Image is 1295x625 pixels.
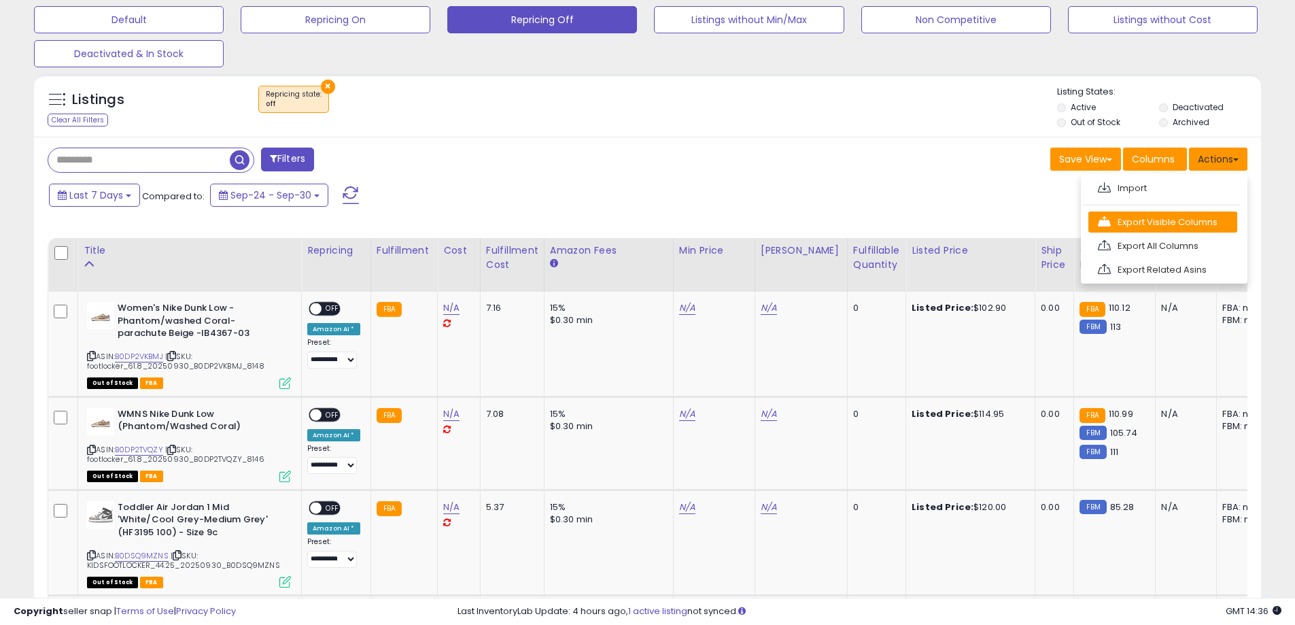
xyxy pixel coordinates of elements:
[654,6,844,33] button: Listings without Min/Max
[87,408,114,435] img: 21Sr7L+DJTL._SL40_.jpg
[176,605,236,618] a: Privacy Policy
[1173,101,1224,113] label: Deactivated
[1080,302,1105,317] small: FBA
[1088,178,1237,199] a: Import
[307,444,360,475] div: Preset:
[443,407,460,421] a: N/A
[266,89,322,109] span: Repricing state :
[912,302,1024,314] div: $102.90
[912,243,1029,258] div: Listed Price
[307,243,365,258] div: Repricing
[1110,501,1135,513] span: 85.28
[1080,445,1106,459] small: FBM
[261,148,314,171] button: Filters
[1123,148,1187,171] button: Columns
[1110,426,1137,439] span: 105.74
[87,351,264,371] span: | SKU: footlocker_61.8_20250930_B0DP2VKBMJ_8148
[853,302,895,314] div: 0
[912,301,973,314] b: Listed Price:
[853,408,895,420] div: 0
[761,407,777,421] a: N/A
[377,302,402,317] small: FBA
[49,184,140,207] button: Last 7 Days
[486,408,534,420] div: 7.08
[322,303,343,315] span: OFF
[377,501,402,516] small: FBA
[1088,212,1237,233] a: Export Visible Columns
[1088,235,1237,256] a: Export All Columns
[1110,445,1118,458] span: 111
[1109,301,1130,314] span: 110.12
[912,407,973,420] b: Listed Price:
[761,501,777,514] a: N/A
[1080,408,1105,423] small: FBA
[1161,302,1206,314] div: N/A
[457,605,1281,618] div: Last InventoryLab Update: 4 hours ago, not synced.
[377,243,432,258] div: Fulfillment
[116,605,174,618] a: Terms of Use
[322,502,343,513] span: OFF
[307,429,360,441] div: Amazon AI *
[679,501,695,514] a: N/A
[307,537,360,568] div: Preset:
[87,577,138,588] span: All listings that are currently out of stock and unavailable for purchase on Amazon
[1080,500,1106,514] small: FBM
[486,501,534,513] div: 5.37
[853,243,900,272] div: Fulfillable Quantity
[115,444,163,456] a: B0DP2TVQZY
[1222,408,1267,420] div: FBA: n/a
[230,188,311,202] span: Sep-24 - Sep-30
[1080,320,1106,334] small: FBM
[87,501,291,587] div: ASIN:
[1222,513,1267,526] div: FBM: n/a
[307,522,360,535] div: Amazon AI *
[1109,407,1133,420] span: 110.99
[861,6,1051,33] button: Non Competitive
[14,605,236,618] div: seller snap | |
[443,301,460,315] a: N/A
[1189,148,1247,171] button: Actions
[1057,86,1261,99] p: Listing States:
[912,408,1024,420] div: $114.95
[210,184,328,207] button: Sep-24 - Sep-30
[377,408,402,423] small: FBA
[1041,408,1063,420] div: 0.00
[321,80,335,94] button: ×
[1222,302,1267,314] div: FBA: n/a
[1068,6,1258,33] button: Listings without Cost
[679,301,695,315] a: N/A
[1050,148,1121,171] button: Save View
[87,444,264,464] span: | SKU: footlocker_61.8_20250930_B0DP2TVQZY_8146
[1088,259,1237,280] a: Export Related Asins
[443,243,474,258] div: Cost
[550,314,663,326] div: $0.30 min
[912,501,1024,513] div: $120.00
[679,407,695,421] a: N/A
[550,501,663,513] div: 15%
[628,605,687,618] a: 1 active listing
[1041,243,1068,272] div: Ship Price
[486,302,534,314] div: 7.16
[1222,501,1267,513] div: FBA: n/a
[14,605,63,618] strong: Copyright
[1071,116,1120,128] label: Out of Stock
[1041,501,1063,513] div: 0.00
[550,258,558,270] small: Amazon Fees.
[1161,501,1206,513] div: N/A
[486,243,538,272] div: Fulfillment Cost
[69,188,123,202] span: Last 7 Days
[34,6,224,33] button: Default
[550,408,663,420] div: 15%
[550,513,663,526] div: $0.30 min
[447,6,637,33] button: Repricing Off
[241,6,430,33] button: Repricing On
[912,501,973,513] b: Listed Price:
[1080,243,1150,272] div: Current Buybox Price
[322,409,343,420] span: OFF
[1173,116,1209,128] label: Archived
[307,323,360,335] div: Amazon AI *
[550,302,663,314] div: 15%
[761,301,777,315] a: N/A
[1222,420,1267,433] div: FBM: n/a
[1132,152,1175,166] span: Columns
